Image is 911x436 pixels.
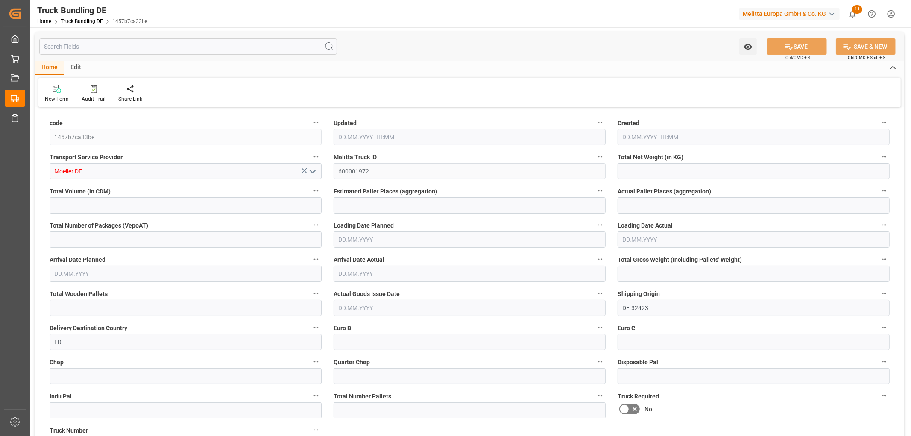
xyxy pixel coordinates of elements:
span: Delivery Destination Country [50,324,127,333]
div: Audit Trail [82,95,105,103]
button: Melitta Truck ID [595,151,606,162]
input: DD.MM.YYYY HH:MM [334,129,606,145]
span: Created [618,119,639,128]
input: DD.MM.YYYY [334,266,606,282]
span: No [644,405,652,414]
button: Loading Date Actual [879,219,890,231]
span: Total Volume (in CDM) [50,187,111,196]
button: Total Net Weight (in KG) [879,151,890,162]
input: DD.MM.YYYY [334,300,606,316]
input: DD.MM.YYYY [334,231,606,248]
span: Total Number Pallets [334,392,391,401]
a: Truck Bundling DE [61,18,103,24]
span: Total Wooden Pallets [50,290,108,298]
span: Indu Pal [50,392,72,401]
span: Total Net Weight (in KG) [618,153,683,162]
button: Estimated Pallet Places (aggregation) [595,185,606,196]
button: Created [879,117,890,128]
span: Melitta Truck ID [334,153,377,162]
div: Edit [64,61,88,75]
button: Disposable Pal [879,356,890,367]
span: Actual Pallet Places (aggregation) [618,187,711,196]
span: Loading Date Actual [618,221,673,230]
button: Transport Service Provider [311,151,322,162]
button: Arrival Date Planned [311,254,322,265]
span: Updated [334,119,357,128]
button: Truck Required [879,390,890,401]
div: Share Link [118,95,142,103]
button: SAVE [767,38,827,55]
span: Truck Required [618,392,659,401]
span: Arrival Date Actual [334,255,384,264]
button: Quarter Chep [595,356,606,367]
button: Actual Pallet Places (aggregation) [879,185,890,196]
span: Ctrl/CMD + S [785,54,810,61]
span: 11 [852,5,862,14]
span: Actual Goods Issue Date [334,290,400,298]
button: Updated [595,117,606,128]
span: Euro C [618,324,635,333]
button: Shipping Origin [879,288,890,299]
button: Arrival Date Actual [595,254,606,265]
input: DD.MM.YYYY HH:MM [618,129,890,145]
button: Indu Pal [311,390,322,401]
button: Total Number Pallets [595,390,606,401]
span: Disposable Pal [618,358,658,367]
span: Quarter Chep [334,358,370,367]
button: Truck Number [311,424,322,436]
button: Actual Goods Issue Date [595,288,606,299]
div: Melitta Europa GmbH & Co. KG [739,8,840,20]
span: Ctrl/CMD + Shift + S [848,54,885,61]
input: DD.MM.YYYY [618,231,890,248]
input: Search Fields [39,38,337,55]
span: Arrival Date Planned [50,255,105,264]
button: Euro B [595,322,606,333]
span: Estimated Pallet Places (aggregation) [334,187,437,196]
button: Help Center [862,4,882,23]
input: DD.MM.YYYY [50,266,322,282]
span: Total Number of Packages (VepoAT) [50,221,148,230]
span: Loading Date Planned [334,221,394,230]
div: New Form [45,95,69,103]
button: Total Number of Packages (VepoAT) [311,219,322,231]
span: Total Gross Weight (Including Pallets' Weight) [618,255,742,264]
a: Home [37,18,51,24]
button: open menu [739,38,757,55]
span: Chep [50,358,64,367]
span: code [50,119,63,128]
div: Truck Bundling DE [37,4,147,17]
button: Total Gross Weight (Including Pallets' Weight) [879,254,890,265]
button: Total Volume (in CDM) [311,185,322,196]
div: Home [35,61,64,75]
span: Truck Number [50,426,88,435]
span: Euro B [334,324,351,333]
button: Total Wooden Pallets [311,288,322,299]
button: Delivery Destination Country [311,322,322,333]
button: Loading Date Planned [595,219,606,231]
button: Melitta Europa GmbH & Co. KG [739,6,843,22]
span: Transport Service Provider [50,153,123,162]
button: open menu [306,165,319,178]
button: code [311,117,322,128]
span: Shipping Origin [618,290,660,298]
button: Euro C [879,322,890,333]
button: SAVE & NEW [836,38,896,55]
button: show 11 new notifications [843,4,862,23]
button: Chep [311,356,322,367]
